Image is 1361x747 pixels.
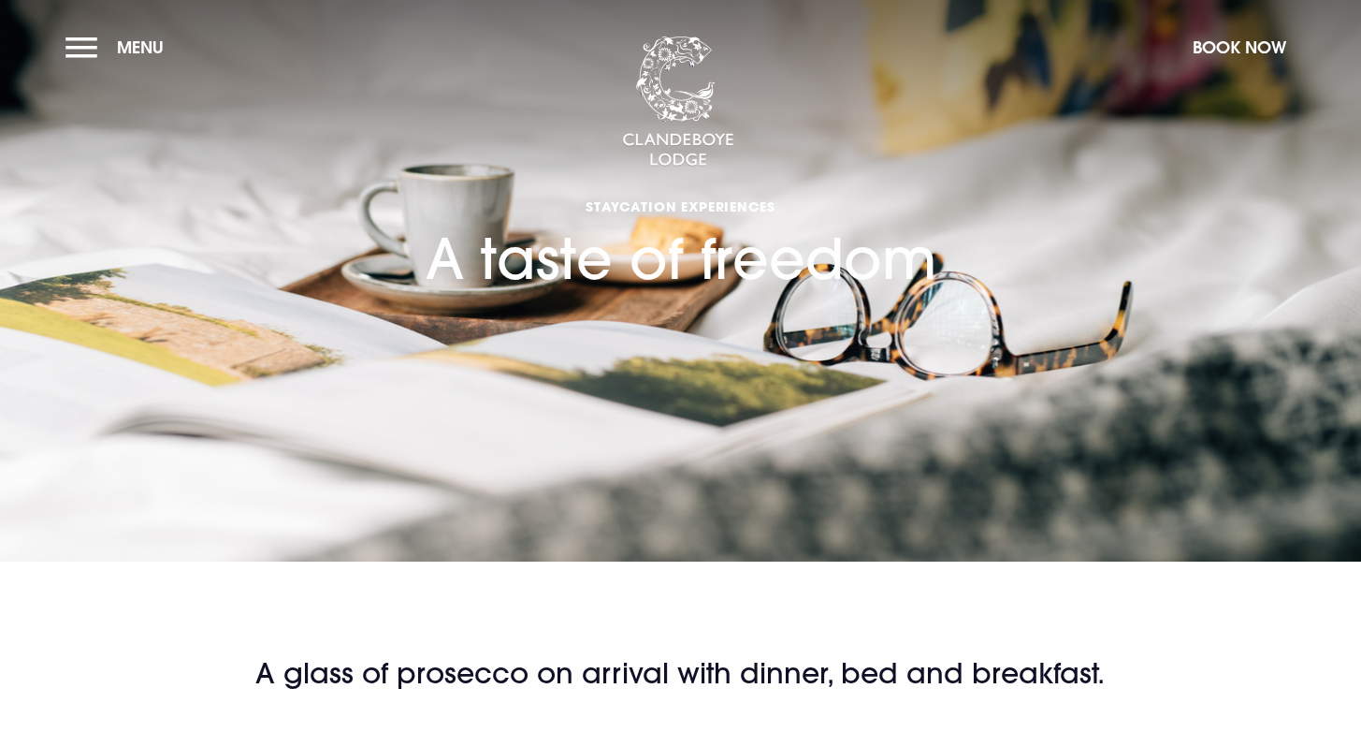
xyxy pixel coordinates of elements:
button: Book Now [1183,27,1296,67]
span: Menu [117,37,164,58]
span: Staycation Experiences [426,198,936,215]
button: Menu [65,27,173,67]
h2: A glass of prosecco on arrival with dinner, bed and breakfast. [235,655,1125,693]
img: Clandeboye Lodge [622,37,734,168]
h1: A taste of freedom [426,106,936,293]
